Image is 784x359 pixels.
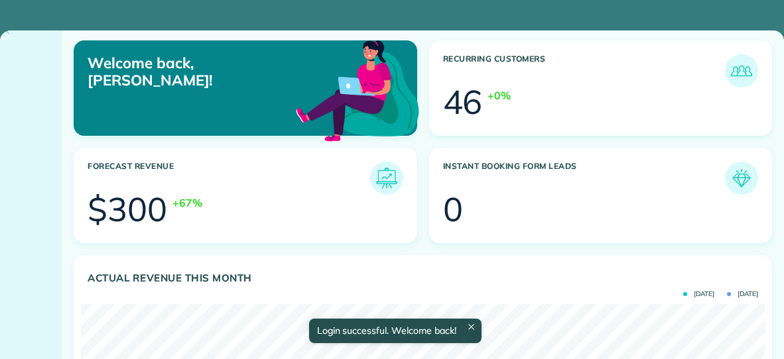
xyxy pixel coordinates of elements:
[488,87,511,103] div: +0%
[728,58,755,84] img: icon_recurring_customers-cf858462ba22bcd05b5a5880d41d6543d210077de5bb9ebc9590e49fd87d84ed.png
[88,193,167,226] div: $300
[443,193,463,226] div: 0
[308,319,481,343] div: Login successful. Welcome back!
[373,165,400,191] img: icon_forecast_revenue-8c13a41c7ed35a8dcfafea3cbb826a0462acb37728057bba2d056411b612bbbe.png
[728,165,755,191] img: icon_form_leads-04211a6a04a5b2264e4ee56bc0799ec3eb69b7e499cbb523a139df1d13a81ae0.png
[88,272,758,284] h3: Actual Revenue this month
[443,162,726,195] h3: Instant Booking Form Leads
[727,291,758,297] span: [DATE]
[172,195,202,211] div: +67%
[683,291,714,297] span: [DATE]
[293,25,422,154] img: dashboard_welcome-42a62b7d889689a78055ac9021e634bf52bae3f8056760290aed330b23ab8690.png
[443,54,726,87] h3: Recurring Customers
[88,54,308,89] p: Welcome back, [PERSON_NAME]!
[88,162,370,195] h3: Forecast Revenue
[443,85,483,119] div: 46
